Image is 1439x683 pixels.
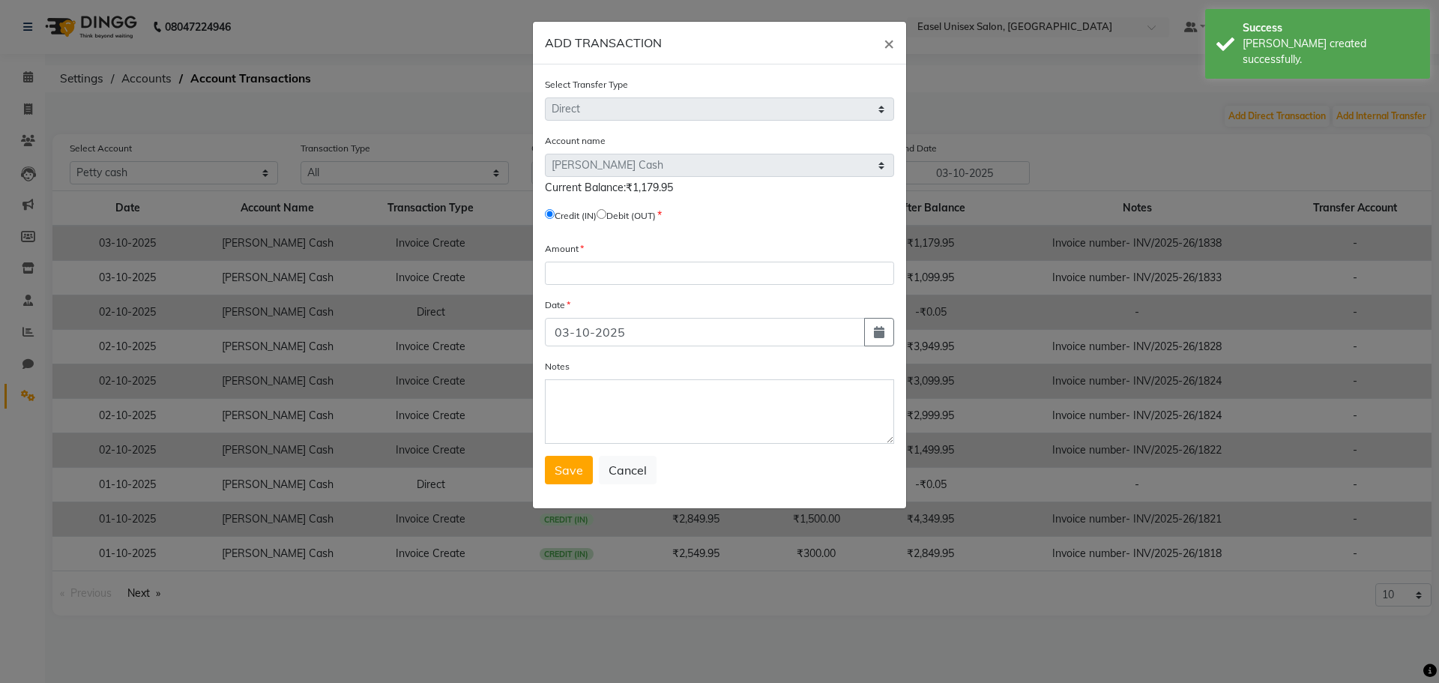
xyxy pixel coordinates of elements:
label: Amount [545,242,584,256]
span: Save [555,463,583,478]
div: Success [1243,20,1419,36]
button: Save [545,456,593,484]
label: Debit (OUT) [606,209,656,223]
label: Select Transfer Type [545,78,628,91]
button: Cancel [599,456,657,484]
span: Current Balance:₹1,179.95 [545,181,673,194]
div: Bill created successfully. [1243,36,1419,67]
label: Account name [545,134,606,148]
h6: ADD TRANSACTION [545,34,662,52]
label: Date [545,298,570,312]
label: Notes [545,360,570,373]
label: Credit (IN) [555,209,597,223]
button: Close [872,22,906,64]
span: × [884,31,894,54]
